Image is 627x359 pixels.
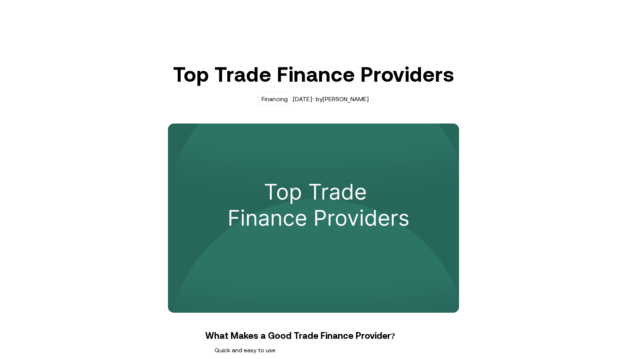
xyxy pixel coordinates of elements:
img: Top Trade Finance Providers [168,124,459,313]
h1: Top Trade Finance Providers [168,63,459,86]
div: Financing [262,96,288,102]
div: [DATE] · by [PERSON_NAME] [168,92,459,106]
h2: What Makes a Good Trade Finance Provider? [205,331,422,341]
li: Quick and easy to use [215,346,431,355]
